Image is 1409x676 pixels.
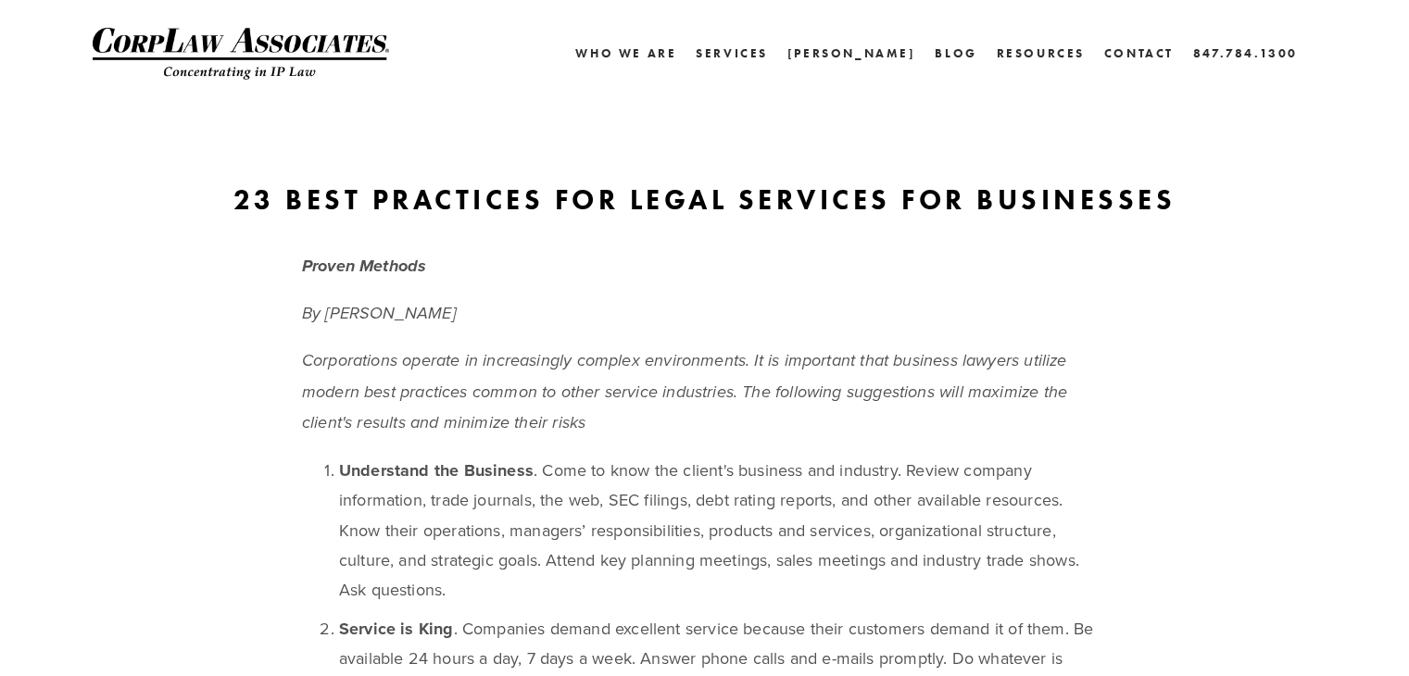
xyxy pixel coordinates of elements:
a: Contact [1104,40,1174,67]
img: CorpLaw IP Law Firm [93,28,389,80]
a: Blog [935,40,976,67]
em: By [PERSON_NAME] [302,304,456,324]
strong: Understand the Business [339,458,534,482]
strong: Service is King [339,617,454,641]
h1: 23 Best Practices for Legal Services for Businesses [93,186,1316,214]
a: [PERSON_NAME] [787,40,916,67]
a: Services [696,40,768,67]
a: Who We Are [575,40,676,67]
em: Proven Methods [302,257,427,277]
em: Corporations operate in increasingly complex environments. It is important that business lawyers ... [302,351,1072,433]
a: 847.784.1300 [1193,40,1298,67]
p: . Come to know the client's business and industry. Review company information, trade journals, th... [339,456,1107,606]
a: Resources [997,46,1085,60]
